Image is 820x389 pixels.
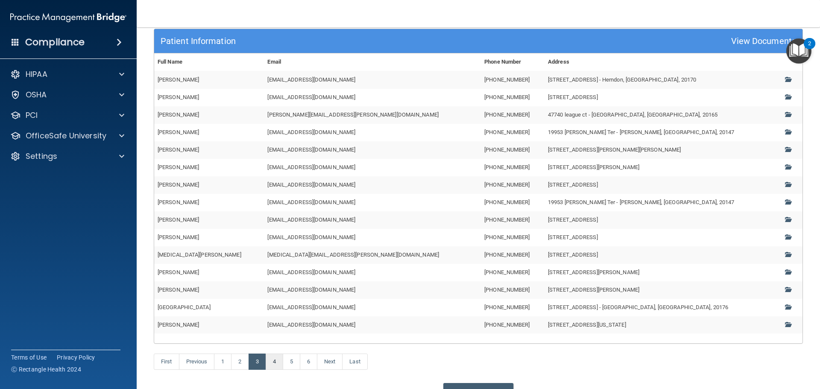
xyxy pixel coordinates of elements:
[545,211,779,229] td: [STREET_ADDRESS]
[264,299,481,316] td: [EMAIL_ADDRESS][DOMAIN_NAME]
[154,53,264,71] th: Full Name
[154,316,264,333] td: [PERSON_NAME]
[545,159,779,176] td: [STREET_ADDRESS][PERSON_NAME]
[154,211,264,229] td: [PERSON_NAME]
[25,36,85,48] h4: Compliance
[481,71,545,88] td: [PHONE_NUMBER]
[481,281,545,299] td: [PHONE_NUMBER]
[264,141,481,159] td: [EMAIL_ADDRESS][DOMAIN_NAME]
[545,281,779,299] td: [STREET_ADDRESS][PERSON_NAME]
[179,354,215,370] a: Previous
[264,176,481,194] td: [EMAIL_ADDRESS][DOMAIN_NAME]
[231,354,249,370] a: 2
[10,9,126,26] img: PMB logo
[154,281,264,299] td: [PERSON_NAME]
[545,246,779,264] td: [STREET_ADDRESS]
[481,264,545,281] td: [PHONE_NUMBER]
[481,89,545,106] td: [PHONE_NUMBER]
[57,353,95,362] a: Privacy Policy
[26,90,47,100] p: OSHA
[264,211,481,229] td: [EMAIL_ADDRESS][DOMAIN_NAME]
[808,44,811,55] div: 2
[545,176,779,194] td: [STREET_ADDRESS]
[26,131,106,141] p: OfficeSafe University
[266,354,283,370] a: 4
[481,53,545,71] th: Phone Number
[545,89,779,106] td: [STREET_ADDRESS]
[264,159,481,176] td: [EMAIL_ADDRESS][DOMAIN_NAME]
[264,281,481,299] td: [EMAIL_ADDRESS][DOMAIN_NAME]
[26,69,47,79] p: HIPAA
[154,124,264,141] td: [PERSON_NAME]
[264,194,481,211] td: [EMAIL_ADDRESS][DOMAIN_NAME]
[154,354,179,370] a: First
[672,328,810,363] iframe: Drift Widget Chat Controller
[154,264,264,281] td: [PERSON_NAME]
[481,141,545,159] td: [PHONE_NUMBER]
[154,89,264,106] td: [PERSON_NAME]
[786,38,811,64] button: Open Resource Center, 2 new notifications
[300,354,317,370] a: 6
[26,151,57,161] p: Settings
[264,316,481,333] td: [EMAIL_ADDRESS][DOMAIN_NAME]
[545,316,779,333] td: [STREET_ADDRESS][US_STATE]
[11,353,47,362] a: Terms of Use
[481,229,545,246] td: [PHONE_NUMBER]
[731,33,796,49] div: View Documents
[481,194,545,211] td: [PHONE_NUMBER]
[545,229,779,246] td: [STREET_ADDRESS]
[264,246,481,264] td: [MEDICAL_DATA][EMAIL_ADDRESS][PERSON_NAME][DOMAIN_NAME]
[154,299,264,316] td: [GEOGRAPHIC_DATA]
[154,194,264,211] td: [PERSON_NAME]
[161,33,236,49] div: Patient Information
[154,159,264,176] td: [PERSON_NAME]
[481,106,545,124] td: [PHONE_NUMBER]
[154,246,264,264] td: [MEDICAL_DATA][PERSON_NAME]
[481,211,545,229] td: [PHONE_NUMBER]
[481,299,545,316] td: [PHONE_NUMBER]
[10,151,124,161] a: Settings
[545,141,779,159] td: [STREET_ADDRESS][PERSON_NAME][PERSON_NAME]
[10,131,124,141] a: OfficeSafe University
[10,90,124,100] a: OSHA
[545,299,779,316] td: [STREET_ADDRESS] - [GEOGRAPHIC_DATA], [GEOGRAPHIC_DATA], 20176
[264,71,481,88] td: [EMAIL_ADDRESS][DOMAIN_NAME]
[481,124,545,141] td: [PHONE_NUMBER]
[481,159,545,176] td: [PHONE_NUMBER]
[154,71,264,88] td: [PERSON_NAME]
[154,106,264,124] td: [PERSON_NAME]
[545,264,779,281] td: [STREET_ADDRESS][PERSON_NAME]
[283,354,300,370] a: 5
[264,124,481,141] td: [EMAIL_ADDRESS][DOMAIN_NAME]
[342,354,367,370] a: Last
[154,141,264,159] td: [PERSON_NAME]
[481,316,545,333] td: [PHONE_NUMBER]
[481,176,545,194] td: [PHONE_NUMBER]
[154,229,264,246] td: [PERSON_NAME]
[545,194,779,211] td: 19953 [PERSON_NAME] Ter - [PERSON_NAME], [GEOGRAPHIC_DATA], 20147
[317,354,343,370] a: Next
[545,124,779,141] td: 19953 [PERSON_NAME] Ter - [PERSON_NAME], [GEOGRAPHIC_DATA], 20147
[11,365,81,374] span: Ⓒ Rectangle Health 2024
[10,69,124,79] a: HIPAA
[214,354,231,370] a: 1
[545,53,779,71] th: Address
[264,264,481,281] td: [EMAIL_ADDRESS][DOMAIN_NAME]
[26,110,38,120] p: PCI
[264,53,481,71] th: Email
[264,106,481,124] td: [PERSON_NAME][EMAIL_ADDRESS][PERSON_NAME][DOMAIN_NAME]
[264,229,481,246] td: [EMAIL_ADDRESS][DOMAIN_NAME]
[264,89,481,106] td: [EMAIL_ADDRESS][DOMAIN_NAME]
[154,176,264,194] td: [PERSON_NAME]
[545,106,779,124] td: 47740 league ct - [GEOGRAPHIC_DATA], [GEOGRAPHIC_DATA], 20165
[249,354,266,370] a: 3
[545,71,779,88] td: [STREET_ADDRESS] - Herndon, [GEOGRAPHIC_DATA], 20170
[10,110,124,120] a: PCI
[481,246,545,264] td: [PHONE_NUMBER]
